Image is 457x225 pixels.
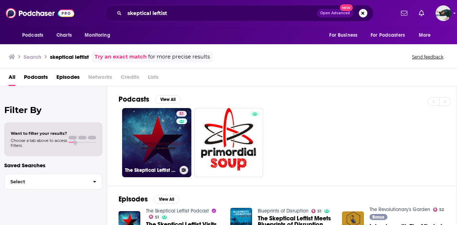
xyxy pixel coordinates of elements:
[105,5,373,21] div: Search podcasts, credits, & more...
[317,210,321,213] span: 51
[146,208,209,214] a: The Skeptical Leftist Podcast
[370,206,430,213] a: The Revolutionary's Garden
[119,95,181,104] a: PodcastsView All
[324,29,366,42] button: open menu
[311,209,322,213] a: 51
[155,216,159,219] span: 51
[6,6,74,20] img: Podchaser - Follow, Share and Rate Podcasts
[4,162,102,169] p: Saved Searches
[436,5,451,21] span: Logged in as fsg.publicity
[122,108,191,177] a: 51The Skeptical Leftist Podcast
[366,29,415,42] button: open menu
[52,29,76,42] a: Charts
[121,71,139,86] span: Credits
[416,7,427,19] a: Show notifications dropdown
[5,179,87,184] span: Select
[410,54,446,60] button: Send feedback
[17,29,52,42] button: open menu
[320,11,350,15] span: Open Advanced
[433,208,444,212] a: 52
[419,30,431,40] span: More
[22,30,43,40] span: Podcasts
[398,7,410,19] a: Show notifications dropdown
[50,53,89,60] h3: skeptical leftist
[372,215,384,219] span: Bonus
[436,5,451,21] img: User Profile
[148,71,159,86] span: Lists
[154,195,179,204] button: View All
[88,71,112,86] span: Networks
[155,95,181,104] button: View All
[24,71,48,86] a: Podcasts
[258,208,308,214] a: Blueprints of Disruption
[11,138,67,148] span: Choose a tab above to access filters.
[176,111,187,117] a: 51
[119,195,179,204] a: EpisodesView All
[9,71,15,86] a: All
[56,30,72,40] span: Charts
[149,215,159,219] a: 51
[11,131,67,136] span: Want to filter your results?
[4,174,102,190] button: Select
[56,71,80,86] a: Episodes
[179,111,184,118] span: 51
[317,9,353,17] button: Open AdvancedNew
[439,208,444,211] span: 52
[119,195,148,204] h2: Episodes
[340,4,353,11] span: New
[414,29,440,42] button: open menu
[24,53,41,60] h3: Search
[329,30,357,40] span: For Business
[125,167,177,173] h3: The Skeptical Leftist Podcast
[4,105,102,115] h2: Filter By
[125,7,317,19] input: Search podcasts, credits, & more...
[119,95,149,104] h2: Podcasts
[371,30,405,40] span: For Podcasters
[95,53,147,61] a: Try an exact match
[436,5,451,21] button: Show profile menu
[85,30,110,40] span: Monitoring
[80,29,119,42] button: open menu
[148,53,210,61] span: for more precise results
